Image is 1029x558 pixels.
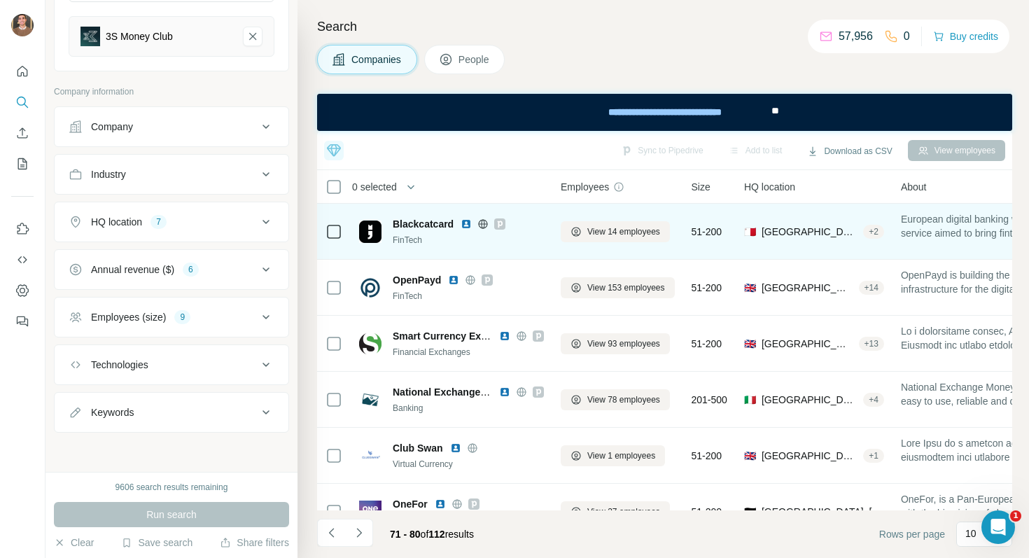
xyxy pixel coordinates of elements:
span: 51-200 [692,337,722,351]
div: + 1 [863,449,884,462]
iframe: Intercom live chat [981,510,1015,544]
div: 7 [150,216,167,228]
div: 9606 search results remaining [115,481,228,494]
button: Save search [121,536,192,550]
button: Annual revenue ($)6 [55,253,288,286]
span: Blackcatcard [393,217,454,231]
p: Company information [54,85,289,98]
button: Enrich CSV [11,120,34,146]
img: Logo of Smart Currency Exchange [359,333,381,355]
span: 51-200 [692,225,722,239]
button: Keywords [55,396,288,429]
img: LinkedIn logo [499,330,510,342]
span: results [390,529,474,540]
button: 3S Money Club-remove-button [243,27,262,46]
div: + 2 [863,225,884,238]
img: Logo of Club Swan [359,445,381,467]
div: 9 [174,311,190,323]
span: Rows per page [879,527,945,541]
button: View 78 employees [561,389,670,410]
span: Club Swan [393,441,443,455]
img: LinkedIn logo [461,218,472,230]
img: Logo of Blackcatcard [359,221,381,243]
p: 10 [965,526,976,540]
span: Companies [351,53,402,67]
div: Virtual Currency [393,458,544,470]
div: Industry [91,167,126,181]
span: People [458,53,491,67]
button: Download as CSV [797,141,902,162]
span: 1 [1010,510,1021,522]
span: [GEOGRAPHIC_DATA], Gzira GZR [762,225,857,239]
div: FinTech [393,234,544,246]
div: Banking [393,402,544,414]
iframe: Banner [317,94,1012,131]
div: Keywords [91,405,134,419]
div: Technologies [91,358,148,372]
div: Financial Exchanges [393,346,544,358]
button: View 14 employees [561,221,670,242]
div: 6 [183,263,199,276]
span: HQ location [744,180,795,194]
span: View 37 employees [587,505,660,518]
span: [GEOGRAPHIC_DATA], [GEOGRAPHIC_DATA] [762,505,884,519]
button: Clear [54,536,94,550]
span: 🇬🇧 [744,281,756,295]
div: 3S Money Club [106,29,173,43]
div: + 13 [859,337,884,350]
span: 71 - 80 [390,529,421,540]
span: About [901,180,927,194]
div: HQ location [91,215,142,229]
span: View 153 employees [587,281,665,294]
button: View 37 employees [561,501,670,522]
button: Industry [55,158,288,191]
button: Navigate to previous page [317,519,345,547]
span: View 1 employees [587,449,655,462]
span: 51-200 [692,449,722,463]
img: LinkedIn logo [448,274,459,286]
button: My lists [11,151,34,176]
img: Logo of National Exchange Company [359,389,381,411]
span: OpenPayd [393,273,441,287]
button: Company [55,110,288,144]
span: 51-200 [692,505,722,519]
span: View 93 employees [587,337,660,350]
span: 🇬🇧 [744,449,756,463]
span: 🇮🇹 [744,393,756,407]
span: 0 selected [352,180,397,194]
span: OneFor [393,497,428,511]
button: Search [11,90,34,115]
span: [GEOGRAPHIC_DATA], [GEOGRAPHIC_DATA], [GEOGRAPHIC_DATA] [762,449,857,463]
div: Annual revenue ($) [91,263,174,277]
span: 51-200 [692,281,722,295]
span: 🇩🇪 [744,505,756,519]
h4: Search [317,17,1012,36]
button: View 93 employees [561,333,670,354]
span: [GEOGRAPHIC_DATA], [GEOGRAPHIC_DATA], [GEOGRAPHIC_DATA] [762,281,853,295]
button: View 153 employees [561,277,675,298]
span: 🇬🇧 [744,337,756,351]
img: 3S Money Club-logo [80,27,100,46]
button: Quick start [11,59,34,84]
span: View 14 employees [587,225,660,238]
span: of [421,529,429,540]
span: 112 [428,529,444,540]
button: View 1 employees [561,445,665,466]
button: Use Surfe API [11,247,34,272]
img: Logo of OneFor [359,501,381,523]
button: Buy credits [933,27,998,46]
button: Share filters [220,536,289,550]
span: Employees [561,180,609,194]
p: 57,956 [839,28,873,45]
span: View 78 employees [587,393,660,406]
button: Use Surfe on LinkedIn [11,216,34,242]
div: FinTech [393,290,544,302]
img: LinkedIn logo [499,386,510,398]
img: Avatar [11,14,34,36]
span: National Exchange Company [393,386,528,398]
span: 201-500 [692,393,727,407]
button: HQ location7 [55,205,288,239]
button: Employees (size)9 [55,300,288,334]
div: Company [91,120,133,134]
